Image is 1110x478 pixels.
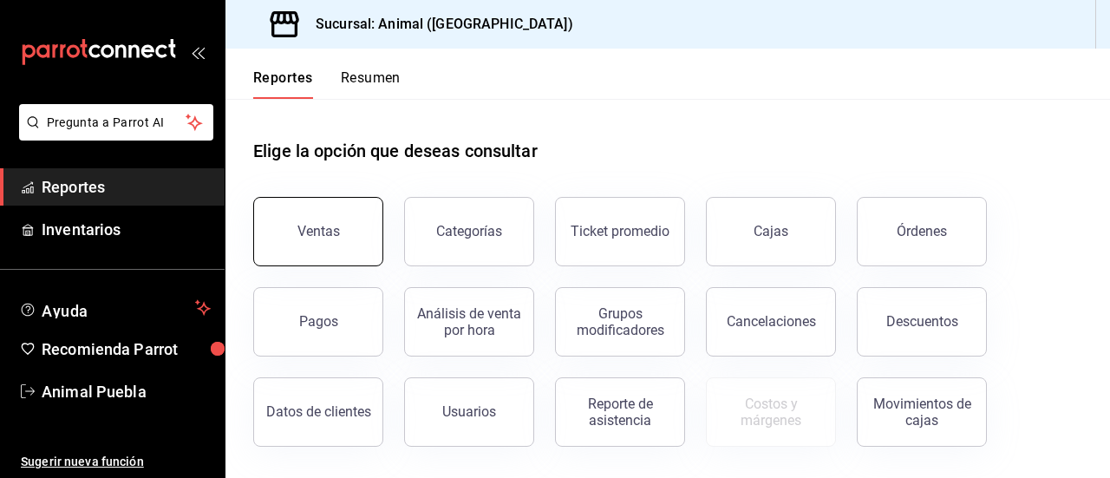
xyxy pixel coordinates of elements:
button: Descuentos [857,287,987,357]
span: Sugerir nueva función [21,453,211,471]
button: Datos de clientes [253,377,383,447]
button: Cajas [706,197,836,266]
button: Movimientos de cajas [857,377,987,447]
div: Ticket promedio [571,223,669,239]
button: Ventas [253,197,383,266]
button: Cancelaciones [706,287,836,357]
div: Análisis de venta por hora [415,305,523,338]
div: Grupos modificadores [566,305,674,338]
div: Reporte de asistencia [566,396,674,429]
button: Contrata inventarios para ver este reporte [706,377,836,447]
h3: Sucursal: Animal ([GEOGRAPHIC_DATA]) [302,14,573,35]
button: Pregunta a Parrot AI [19,104,213,141]
div: Órdenes [897,223,947,239]
button: Reportes [253,69,313,99]
div: Cancelaciones [727,313,816,330]
span: Animal Puebla [42,380,211,403]
div: Cajas [754,223,788,239]
button: Ticket promedio [555,197,685,266]
h1: Elige la opción que deseas consultar [253,138,538,164]
div: navigation tabs [253,69,401,99]
div: Pagos [299,313,338,330]
button: Grupos modificadores [555,287,685,357]
div: Ventas [297,223,340,239]
button: Pagos [253,287,383,357]
span: Ayuda [42,298,188,318]
span: Recomienda Parrot [42,337,211,361]
button: Categorías [404,197,534,266]
a: Pregunta a Parrot AI [12,126,213,144]
span: Inventarios [42,218,211,241]
div: Usuarios [442,403,496,420]
button: Usuarios [404,377,534,447]
button: Reporte de asistencia [555,377,685,447]
span: Reportes [42,175,211,199]
div: Movimientos de cajas [868,396,976,429]
button: open_drawer_menu [191,45,205,59]
button: Órdenes [857,197,987,266]
div: Costos y márgenes [717,396,825,429]
button: Resumen [341,69,401,99]
div: Descuentos [886,313,958,330]
div: Categorías [436,223,502,239]
span: Pregunta a Parrot AI [47,114,186,132]
button: Análisis de venta por hora [404,287,534,357]
div: Datos de clientes [266,403,371,420]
